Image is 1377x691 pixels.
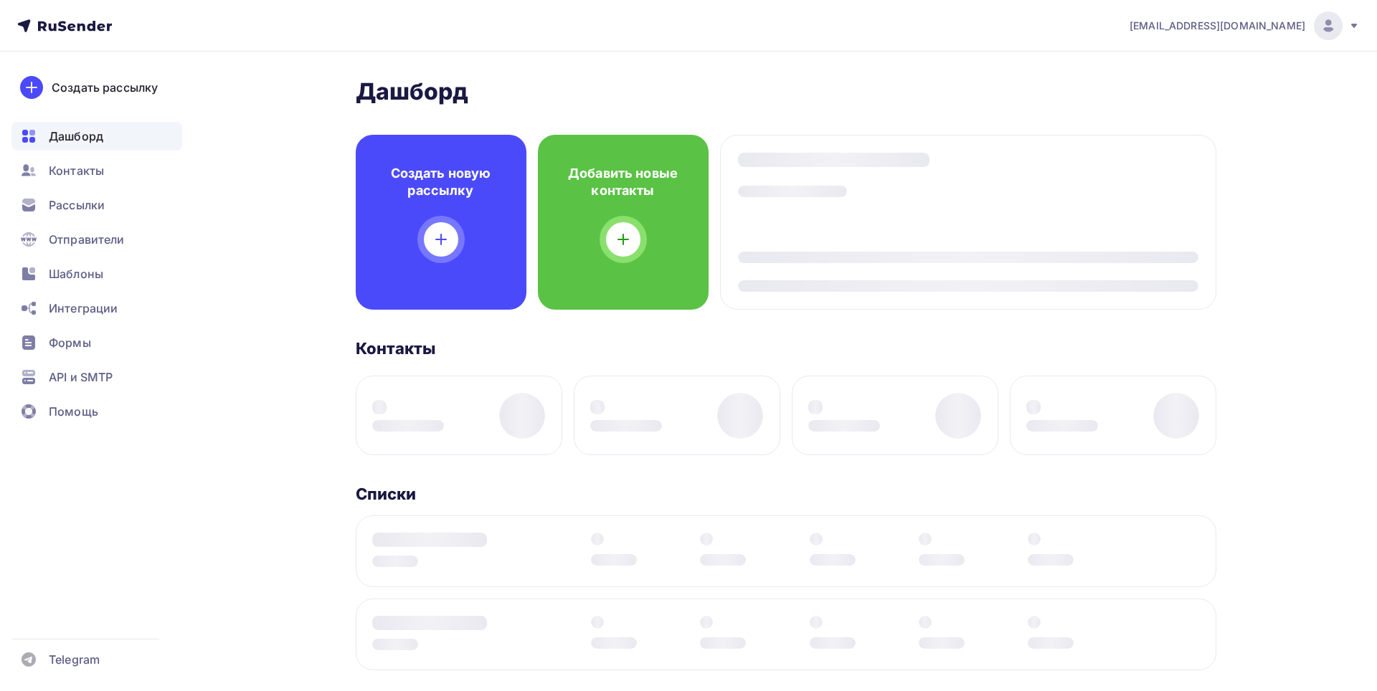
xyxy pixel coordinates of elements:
[561,165,686,199] h4: Добавить новые контакты
[11,122,182,151] a: Дашборд
[356,484,417,504] h3: Списки
[11,191,182,219] a: Рассылки
[356,77,1216,106] h2: Дашборд
[11,225,182,254] a: Отправители
[49,300,118,317] span: Интеграции
[49,403,98,420] span: Помощь
[49,128,103,145] span: Дашборд
[49,162,104,179] span: Контакты
[11,259,182,288] a: Шаблоны
[49,196,105,214] span: Рассылки
[49,265,103,282] span: Шаблоны
[49,334,91,351] span: Формы
[379,165,503,199] h4: Создать новую рассылку
[49,231,125,248] span: Отправители
[1130,19,1305,33] span: [EMAIL_ADDRESS][DOMAIN_NAME]
[52,79,158,96] div: Создать рассылку
[49,368,113,386] span: API и SMTP
[49,651,100,668] span: Telegram
[11,328,182,357] a: Формы
[356,338,436,358] h3: Контакты
[1130,11,1360,40] a: [EMAIL_ADDRESS][DOMAIN_NAME]
[11,156,182,185] a: Контакты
